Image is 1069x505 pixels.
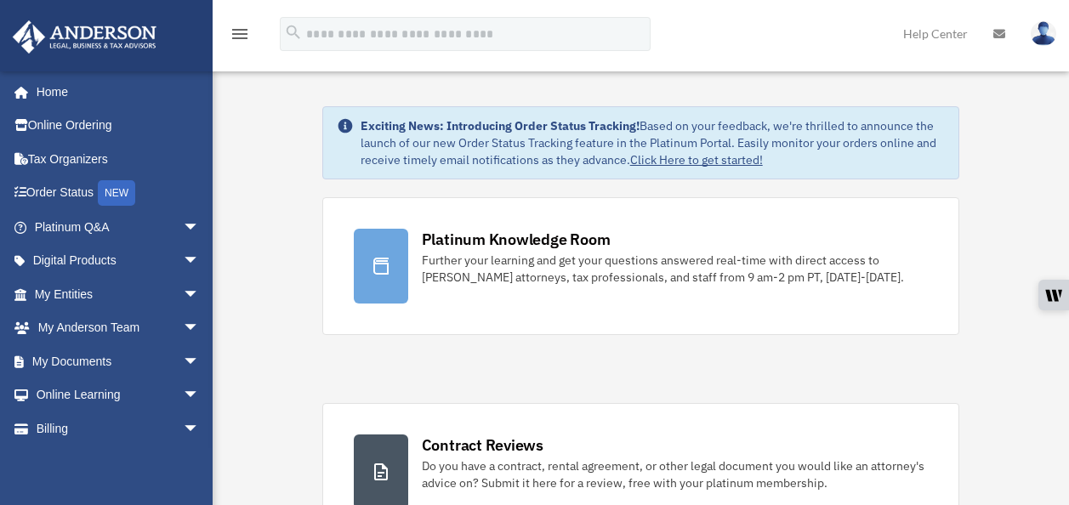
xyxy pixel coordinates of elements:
span: arrow_drop_down [183,311,217,346]
a: Online Ordering [12,109,225,143]
div: Contract Reviews [422,434,543,456]
div: Further your learning and get your questions answered real-time with direct access to [PERSON_NAM... [422,252,929,286]
div: NEW [98,180,135,206]
span: arrow_drop_down [183,244,217,279]
div: Do you have a contract, rental agreement, or other legal document you would like an attorney's ad... [422,457,929,491]
a: menu [230,30,250,44]
strong: Exciting News: Introducing Order Status Tracking! [361,118,640,133]
a: Events Calendar [12,445,225,479]
a: Platinum Q&Aarrow_drop_down [12,210,225,244]
i: menu [230,24,250,44]
i: search [284,23,303,42]
div: Based on your feedback, we're thrilled to announce the launch of our new Order Status Tracking fe... [361,117,946,168]
span: arrow_drop_down [183,344,217,379]
a: My Documentsarrow_drop_down [12,344,225,378]
span: arrow_drop_down [183,277,217,312]
a: Order StatusNEW [12,176,225,211]
img: User Pic [1031,21,1056,46]
a: Online Learningarrow_drop_down [12,378,225,412]
a: Digital Productsarrow_drop_down [12,244,225,278]
a: Tax Organizers [12,142,225,176]
a: My Anderson Teamarrow_drop_down [12,311,225,345]
a: Platinum Knowledge Room Further your learning and get your questions answered real-time with dire... [322,197,960,335]
span: arrow_drop_down [183,411,217,446]
span: arrow_drop_down [183,210,217,245]
a: Click Here to get started! [630,152,763,167]
span: arrow_drop_down [183,378,217,413]
img: Anderson Advisors Platinum Portal [8,20,162,54]
a: Billingarrow_drop_down [12,411,225,445]
a: Home [12,75,217,109]
div: Platinum Knowledge Room [422,229,611,250]
a: My Entitiesarrow_drop_down [12,277,225,311]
